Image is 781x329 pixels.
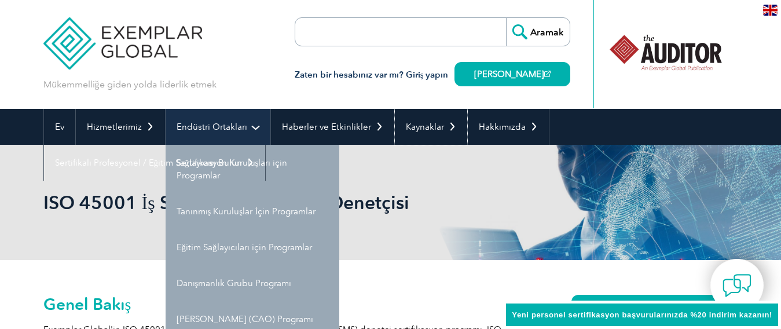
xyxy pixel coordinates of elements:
font: Haberler ve Etkinlikler [282,122,371,132]
a: Kaynaklar [395,109,467,145]
a: Endüstri Ortakları [166,109,270,145]
img: en [763,5,778,16]
font: Endüstri Ortakları [177,122,247,132]
a: Haberler ve Etkinlikler [271,109,394,145]
img: open_square.png [544,71,551,77]
font: Genel Bakış [43,294,131,314]
a: Hizmetlerimiz [76,109,165,145]
font: Hizmetlerimiz [87,122,142,132]
a: Hakkımızda [468,109,549,145]
a: Eğitim Sağlayıcıları için Programlar [166,229,339,265]
font: Zaten bir hesabınız var mı? Giriş yapın [295,70,449,80]
font: Yeni personel sertifikasyon başvurularınızda %20 indirim kazanın! [512,310,772,319]
a: Ev [44,109,75,145]
font: [PERSON_NAME] (CAO) Programı [177,314,313,324]
font: [PERSON_NAME] [474,69,544,79]
font: Danışmanlık Grubu Programı [177,278,292,288]
a: Sertifikalı Profesyonel / Eğitim Sağlayıcısı Bulun [44,145,265,181]
font: Hakkımızda [479,122,526,132]
input: Aramak [506,18,570,46]
a: Danışmanlık Grubu Programı [166,265,339,301]
a: [PERSON_NAME] [454,62,570,86]
font: Kaynaklar [406,122,444,132]
font: ISO 45001 İş Sağlığı ve Güvenliği Denetçisi [43,191,409,214]
font: Ev [55,122,64,132]
a: Tanınmış Kuruluşlar İçin Programlar [166,193,339,229]
font: Eğitim Sağlayıcıları için Programlar [177,242,312,253]
img: contact-chat.png [723,271,751,300]
font: Tanınmış Kuruluşlar İçin Programlar [177,206,316,217]
font: Sertifikalı Profesyonel / Eğitim Sağlayıcısı Bulun [55,158,242,168]
font: Mükemmelliğe giden yolda liderlik etmek [43,79,217,90]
